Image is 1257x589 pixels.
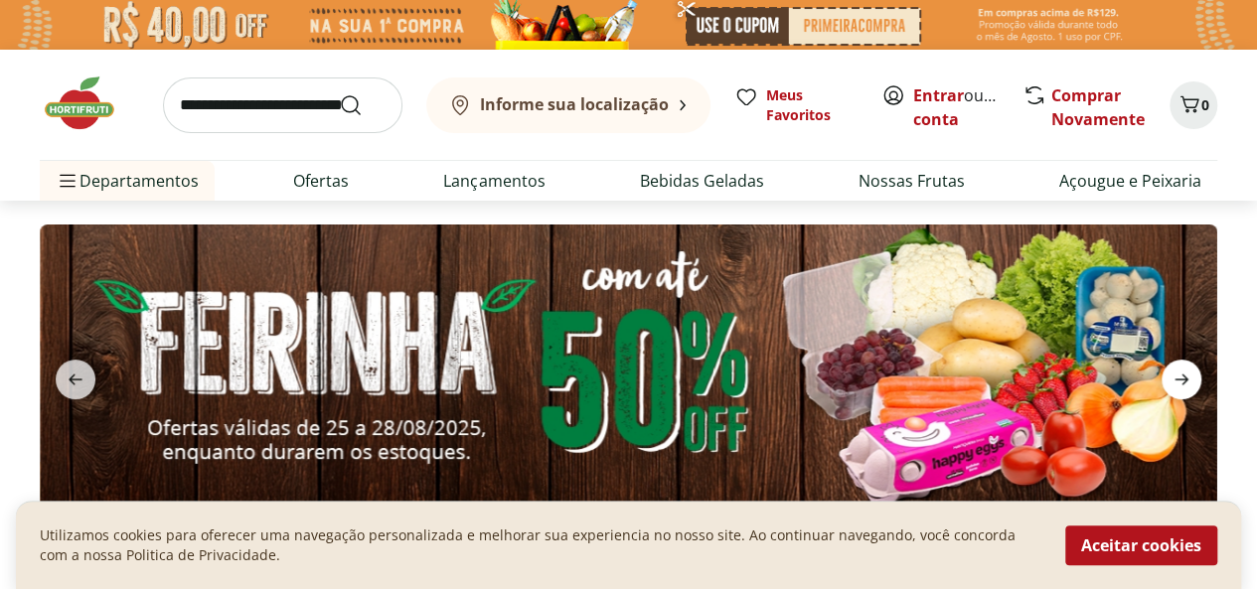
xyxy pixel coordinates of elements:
button: Menu [56,157,79,205]
a: Lançamentos [443,169,545,193]
button: Carrinho [1170,81,1217,129]
span: Meus Favoritos [766,85,858,125]
a: Açougue e Peixaria [1059,169,1201,193]
button: Aceitar cookies [1065,525,1217,565]
span: ou [913,83,1002,131]
img: Hortifruti [40,74,139,133]
b: Informe sua localização [480,93,669,115]
button: Informe sua localização [426,77,710,133]
input: search [163,77,402,133]
img: feira [40,224,1217,510]
p: Utilizamos cookies para oferecer uma navegação personalizada e melhorar sua experiencia no nosso ... [40,525,1041,565]
a: Nossas Frutas [859,169,965,193]
a: Criar conta [913,84,1022,130]
a: Comprar Novamente [1051,84,1145,130]
span: 0 [1201,95,1209,114]
button: next [1146,360,1217,399]
a: Meus Favoritos [734,85,858,125]
button: Submit Search [339,93,387,117]
a: Bebidas Geladas [640,169,764,193]
a: Entrar [913,84,964,106]
button: previous [40,360,111,399]
a: Ofertas [293,169,349,193]
span: Departamentos [56,157,199,205]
